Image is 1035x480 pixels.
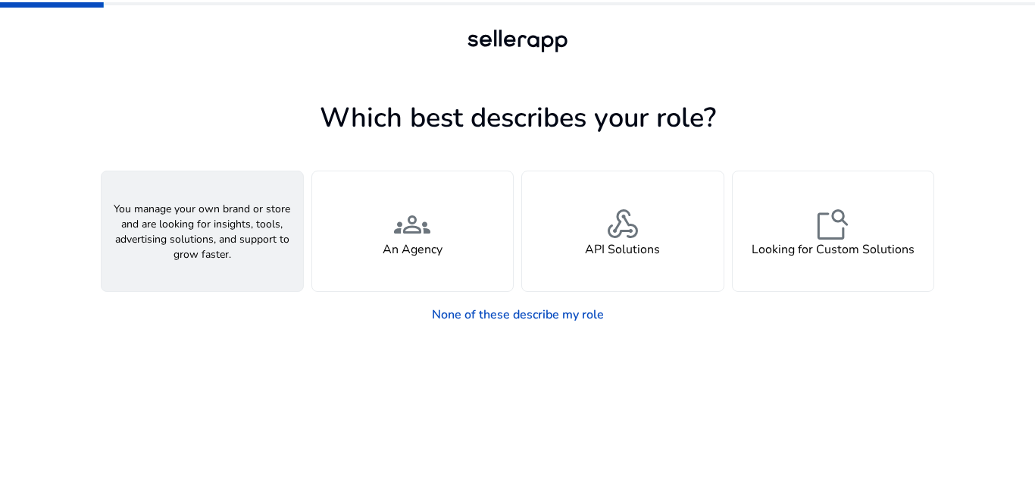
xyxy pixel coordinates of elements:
[311,171,514,292] button: groupsAn Agency
[605,206,641,243] span: webhook
[101,171,304,292] button: You manage your own brand or store and are looking for insights, tools, advertising solutions, an...
[585,243,660,257] h4: API Solutions
[521,171,724,292] button: webhookAPI Solutions
[394,206,430,243] span: groups
[815,206,851,243] span: feature_search
[732,171,935,292] button: feature_searchLooking for Custom Solutions
[383,243,442,257] h4: An Agency
[420,300,616,330] a: None of these describe my role
[752,243,915,257] h4: Looking for Custom Solutions
[101,102,934,134] h1: Which best describes your role?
